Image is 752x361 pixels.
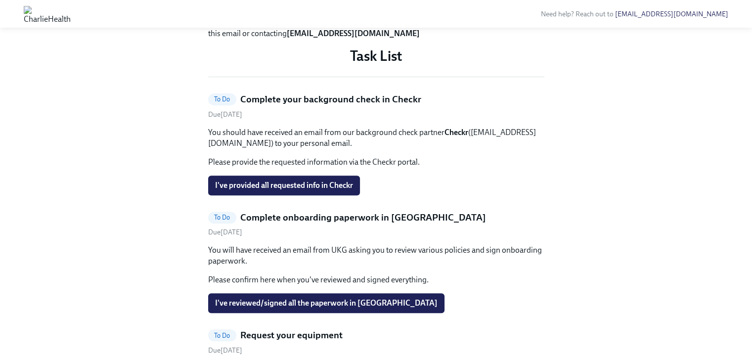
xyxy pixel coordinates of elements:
[541,10,728,18] span: Need help? Reach out to
[240,329,343,342] h5: Request your equipment
[208,17,544,39] p: If you have any issues or questions with any of this, don't hesitate to reach out to us, by reply...
[208,127,544,149] p: You should have received an email from our background check partner ([EMAIL_ADDRESS][DOMAIN_NAME]...
[208,332,236,339] span: To Do
[208,95,236,103] span: To Do
[208,274,544,285] p: Please confirm here when you've reviewed and signed everything.
[208,47,544,65] p: Task List
[240,211,486,224] h5: Complete onboarding paperwork in [GEOGRAPHIC_DATA]
[208,176,360,195] button: I've provided all requested info in Checkr
[208,346,242,355] span: Friday, August 22nd 2025, 10:00 am
[444,128,468,137] strong: Checkr
[208,293,444,313] button: I've reviewed/signed all the paperwork in [GEOGRAPHIC_DATA]
[215,180,353,190] span: I've provided all requested info in Checkr
[208,228,242,236] span: Friday, August 22nd 2025, 10:00 am
[208,93,544,119] a: To DoComplete your background check in CheckrDue[DATE]
[24,6,71,22] img: CharlieHealth
[615,10,728,18] a: [EMAIL_ADDRESS][DOMAIN_NAME]
[208,329,544,355] a: To DoRequest your equipmentDue[DATE]
[208,214,236,221] span: To Do
[208,211,544,237] a: To DoComplete onboarding paperwork in [GEOGRAPHIC_DATA]Due[DATE]
[287,29,420,38] strong: [EMAIL_ADDRESS][DOMAIN_NAME]
[240,93,421,106] h5: Complete your background check in Checkr
[215,298,438,308] span: I've reviewed/signed all the paperwork in [GEOGRAPHIC_DATA]
[208,110,242,119] span: Thursday, August 14th 2025, 10:00 am
[208,245,544,267] p: You will have received an email from UKG asking you to review various policies and sign onboardin...
[208,157,544,168] p: Please provide the requested information via the Checkr portal.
